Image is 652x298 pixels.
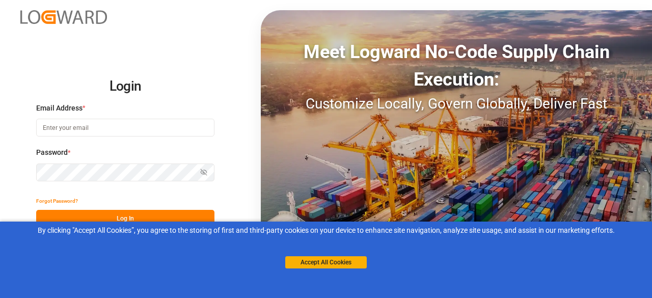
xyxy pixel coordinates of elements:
button: Log In [36,210,214,228]
h2: Login [36,70,214,103]
button: Accept All Cookies [285,256,367,268]
div: By clicking "Accept All Cookies”, you agree to the storing of first and third-party cookies on yo... [7,225,645,236]
button: Forgot Password? [36,192,78,210]
input: Enter your email [36,119,214,137]
img: Logward_new_orange.png [20,10,107,24]
div: Customize Locally, Govern Globally, Deliver Fast [261,93,652,115]
span: Password [36,147,68,158]
div: Meet Logward No-Code Supply Chain Execution: [261,38,652,93]
span: Email Address [36,103,83,114]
